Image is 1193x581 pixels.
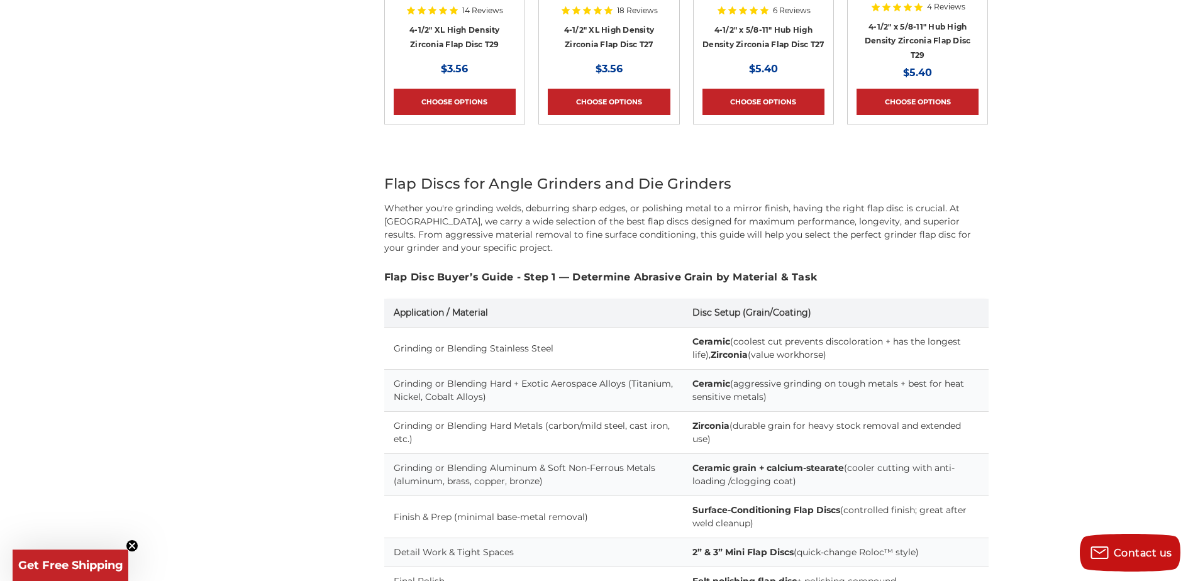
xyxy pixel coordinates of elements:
h3: Flap Disc Buyer’s Guide - Step 1 — Determine Abrasive Grain by Material & Task [384,270,989,285]
td: Grinding or Blending Hard + Exotic Aerospace Alloys (Titanium, Nickel, Cobalt Alloys) [384,370,683,412]
td: Grinding or Blending Aluminum & Soft Non-Ferrous Metals (aluminum, brass, copper, bronze) [384,454,683,496]
a: 4-1/2" x 5/8-11" Hub High Density Zirconia Flap Disc T27 [702,25,824,49]
th: Application / Material [384,299,683,328]
a: Choose Options [857,89,979,115]
span: $3.56 [441,63,468,75]
h2: Flap Discs for Angle Grinders and Die Grinders [384,173,989,195]
strong: Zirconia [692,420,730,431]
span: $5.40 [749,63,778,75]
p: Whether you're grinding welds, deburring sharp edges, or polishing metal to a mirror finish, havi... [384,202,989,255]
span: 18 Reviews [617,7,658,14]
a: Choose Options [394,89,516,115]
div: Get Free ShippingClose teaser [13,550,128,581]
td: Grinding or Blending Stainless Steel [384,328,683,370]
button: Contact us [1080,534,1180,572]
td: (cooler cutting with anti-loading /clogging coat) [683,454,989,496]
strong: Zirconia [711,349,748,360]
td: (quick-change Roloc™ style) [683,538,989,567]
td: (durable grain for heavy stock removal and extended use) [683,412,989,454]
strong: Ceramic [692,378,730,389]
td: Detail Work & Tight Spaces [384,538,683,567]
strong: Surface-Conditioning Flap Discs [692,504,840,516]
span: $5.40 [903,67,932,79]
a: Choose Options [548,89,670,115]
span: Contact us [1114,547,1172,559]
td: (aggressive grinding on tough metals + best for heat sensitive metals) [683,370,989,412]
td: Grinding or Blending Hard Metals (carbon/mild steel, cast iron, etc.) [384,412,683,454]
td: (controlled finish; great after weld cleanup) [683,496,989,538]
strong: Ceramic grain + calcium-stearate [692,462,844,473]
span: 6 Reviews [773,7,811,14]
strong: 2” & 3” Mini Flap Discs [692,546,794,558]
a: 4-1/2" XL High Density Zirconia Flap Disc T27 [564,25,655,49]
button: Close teaser [126,539,138,552]
a: Choose Options [702,89,824,115]
td: (coolest cut prevents discoloration + has the longest life), (value workhorse) [683,328,989,370]
td: Finish & Prep (minimal base-metal removal) [384,496,683,538]
strong: Ceramic [692,336,730,347]
span: 14 Reviews [462,7,503,14]
span: $3.56 [596,63,623,75]
th: Disc Setup (Grain/Coating) [683,299,989,328]
a: 4-1/2" x 5/8-11" Hub High Density Zirconia Flap Disc T29 [865,22,971,60]
span: Get Free Shipping [18,558,123,572]
a: 4-1/2" XL High Density Zirconia Flap Disc T29 [409,25,500,49]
